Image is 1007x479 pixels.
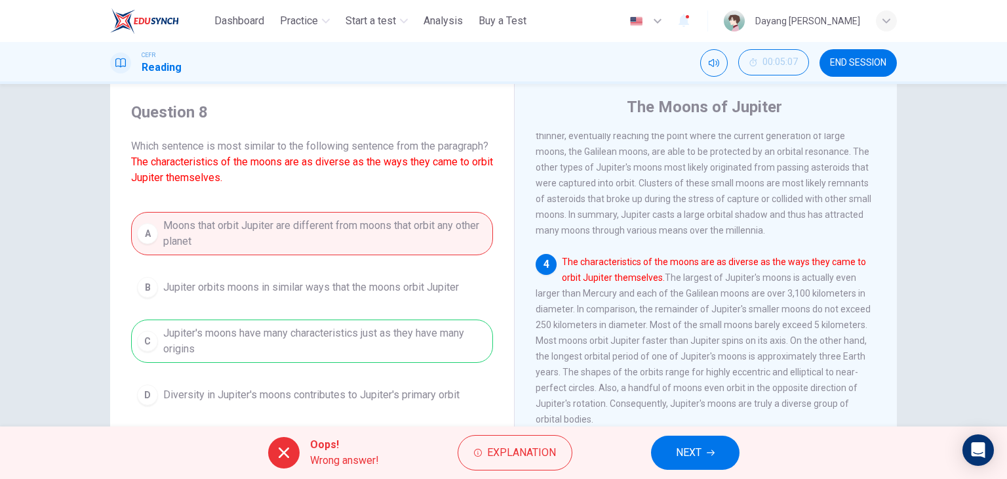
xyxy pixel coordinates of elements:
button: Start a test [340,9,413,33]
button: Buy a Test [473,9,532,33]
span: Dashboard [214,13,264,29]
span: Start a test [346,13,396,29]
span: CEFR [142,51,155,60]
span: Which sentence is most similar to the following sentence from the paragraph? [131,138,493,186]
h1: Reading [142,60,182,75]
button: Analysis [418,9,468,33]
span: Wrong answer! [310,453,379,469]
div: Open Intercom Messenger [962,434,994,466]
button: Dashboard [209,9,269,33]
div: Mute [700,49,728,77]
span: Explanation [487,444,556,462]
span: 00:05:07 [762,57,798,68]
img: Profile picture [724,10,745,31]
span: Analysis [424,13,463,29]
img: en [628,16,644,26]
a: ELTC logo [110,8,209,34]
span: The largest of Jupiter's moons is actually even larger than Mercury and each of the Galilean moon... [536,257,871,425]
button: Practice [275,9,335,33]
button: NEXT [651,436,740,470]
button: 00:05:07 [738,49,809,75]
span: Scientists believe that early in Jupiter's history, more moons of mass and size similar to the Ga... [536,36,871,236]
h4: The Moons of Jupiter [627,96,782,117]
font: The characteristics of the moons are as diverse as the ways they came to orbit Jupiter themselves. [562,257,866,283]
font: The characteristics of the moons are as diverse as the ways they came to orbit Jupiter themselves. [131,156,493,184]
button: Explanation [458,435,572,470]
span: Practice [280,13,318,29]
h4: Question 8 [131,102,493,123]
span: NEXT [676,444,701,462]
span: Oops! [310,437,379,453]
button: END SESSION [819,49,897,77]
img: ELTC logo [110,8,179,34]
div: Dayang [PERSON_NAME] [755,13,860,29]
div: 4 [536,254,557,275]
div: Hide [738,49,809,77]
span: Buy a Test [479,13,526,29]
span: END SESSION [830,58,886,68]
